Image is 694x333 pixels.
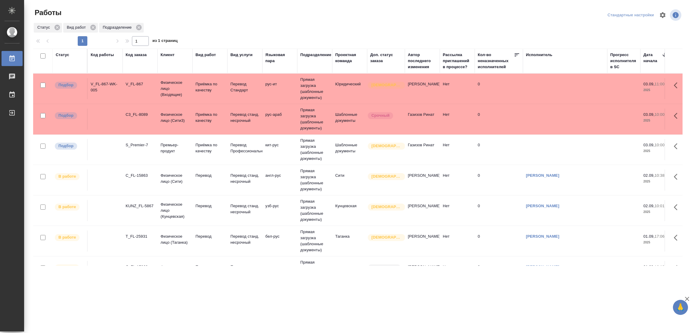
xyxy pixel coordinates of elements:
[230,233,259,246] p: Перевод станд. несрочный
[370,52,402,64] div: Доп. статус заказа
[670,261,685,275] button: Здесь прячутся важные кнопки
[58,265,76,271] p: В работе
[297,74,332,104] td: Прямая загрузка (шаблонные документы)
[126,81,155,87] div: V_FL-867
[526,234,559,239] a: [PERSON_NAME]
[371,82,402,88] p: [DEMOGRAPHIC_DATA]
[440,230,475,252] td: Нет
[475,139,523,160] td: 0
[300,52,331,58] div: Подразделение
[332,230,367,252] td: Таганка
[195,112,224,124] p: Приёмка по качеству
[332,109,367,130] td: Шаблонные документы
[643,209,667,215] p: 2025
[54,81,84,89] div: Можно подбирать исполнителей
[265,52,294,64] div: Языковая пара
[195,81,224,93] p: Приёмка по качеству
[670,9,683,21] span: Посмотреть информацию
[297,226,332,256] td: Прямая загрузка (шаблонные документы)
[405,230,440,252] td: [PERSON_NAME]
[610,52,637,70] div: Прогресс исполнителя в SC
[440,170,475,191] td: Нет
[371,113,389,119] p: Срочный
[440,78,475,99] td: Нет
[63,23,98,33] div: Вид работ
[405,78,440,99] td: [PERSON_NAME]
[297,135,332,165] td: Прямая загрузка (шаблонные документы)
[655,234,664,239] p: 17:06
[670,78,685,93] button: Здесь прячутся важные кнопки
[335,52,364,64] div: Проектная команда
[440,109,475,130] td: Нет
[443,52,472,70] div: Рассылка приглашений в процессе?
[262,109,297,130] td: рус-араб
[643,265,655,269] p: 01.09,
[297,104,332,134] td: Прямая загрузка (шаблонные документы)
[643,52,661,64] div: Дата начала
[475,109,523,130] td: 0
[262,139,297,160] td: кит-рус
[58,113,73,119] p: Подбор
[440,200,475,221] td: Нет
[230,112,259,124] p: Перевод станд. несрочный
[54,203,84,211] div: Исполнитель выполняет работу
[408,52,437,70] div: Автор последнего изменения
[478,52,514,70] div: Кол-во неназначенных исполнителей
[58,143,73,149] p: Подбор
[643,179,667,185] p: 2025
[371,204,402,210] p: [DEMOGRAPHIC_DATA]
[262,200,297,221] td: узб-рус
[670,200,685,214] button: Здесь прячутся важные кнопки
[161,52,174,58] div: Клиент
[230,203,259,215] p: Перевод станд. несрочный
[526,52,552,58] div: Исполнитель
[54,173,84,181] div: Исполнитель выполняет работу
[103,24,134,30] p: Подразделение
[58,82,73,88] p: Подбор
[332,139,367,160] td: Шаблонные документы
[526,173,559,178] a: [PERSON_NAME]
[655,173,664,178] p: 10:38
[126,203,155,209] div: KUNZ_FL-5867
[297,165,332,195] td: Прямая загрузка (шаблонные документы)
[670,109,685,123] button: Здесь прячутся важные кнопки
[526,204,559,208] a: [PERSON_NAME]
[126,233,155,239] div: T_FL-25931
[161,142,189,154] p: Премьер-продукт
[67,24,88,30] p: Вид работ
[405,200,440,221] td: [PERSON_NAME]
[643,143,655,147] p: 03.09,
[526,265,559,269] a: [PERSON_NAME]
[230,264,259,276] p: Перевод станд. несрочный
[91,52,114,58] div: Код работы
[58,204,76,210] p: В работе
[297,195,332,226] td: Прямая загрузка (шаблонные документы)
[230,142,259,154] p: Перевод Профессиональный
[475,78,523,99] td: 0
[58,173,76,179] p: В работе
[54,233,84,242] div: Исполнитель выполняет работу
[161,233,189,246] p: Физическое лицо (Таганка)
[126,52,147,58] div: Код заказа
[230,81,259,93] p: Перевод Стандарт
[126,142,155,148] div: S_Premier-7
[152,37,178,46] span: из 1 страниц
[195,264,224,270] p: Перевод
[655,265,664,269] p: 16:13
[405,109,440,130] td: Газизов Ринат
[161,173,189,185] p: Физическое лицо (Сити)
[262,261,297,282] td: кирг-рус
[440,139,475,160] td: Нет
[297,256,332,287] td: Прямая загрузка (шаблонные документы)
[230,173,259,185] p: Перевод станд. несрочный
[643,82,655,86] p: 03.09,
[440,261,475,282] td: Нет
[371,234,402,240] p: [DEMOGRAPHIC_DATA]
[405,139,440,160] td: Газизов Ринат
[371,265,397,271] p: Нормальный
[33,8,61,17] span: Работы
[332,170,367,191] td: Сити
[475,170,523,191] td: 0
[643,239,667,246] p: 2025
[670,230,685,245] button: Здесь прячутся важные кнопки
